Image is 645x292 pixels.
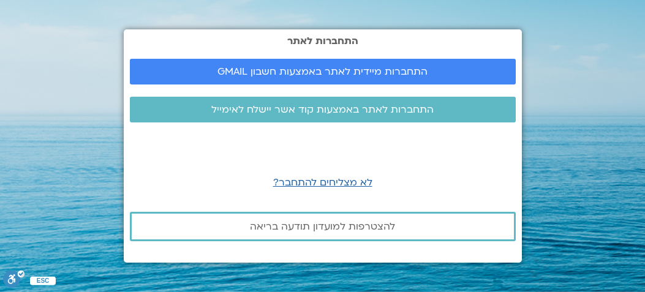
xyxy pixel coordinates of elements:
[273,176,372,189] a: לא מצליחים להתחבר?
[250,221,395,232] span: להצטרפות למועדון תודעה בריאה
[211,104,434,115] span: התחברות לאתר באמצעות קוד אשר יישלח לאימייל
[130,59,516,84] a: התחברות מיידית לאתר באמצעות חשבון GMAIL
[130,36,516,47] h2: התחברות לאתר
[217,66,428,77] span: התחברות מיידית לאתר באמצעות חשבון GMAIL
[130,97,516,122] a: התחברות לאתר באמצעות קוד אשר יישלח לאימייל
[130,212,516,241] a: להצטרפות למועדון תודעה בריאה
